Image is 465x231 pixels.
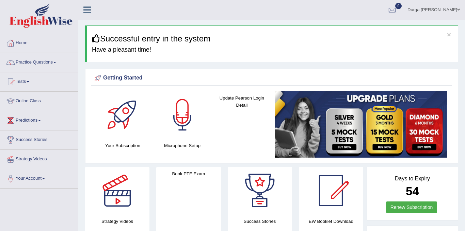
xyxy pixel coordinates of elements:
a: Tests [0,72,78,89]
a: Practice Questions [0,53,78,70]
div: Getting Started [93,73,450,83]
b: 54 [406,184,419,198]
button: × [447,31,451,38]
h4: Have a pleasant time! [92,47,453,53]
a: Strategy Videos [0,150,78,167]
h4: Strategy Videos [85,218,149,225]
h4: Your Subscription [96,142,149,149]
a: Success Stories [0,130,78,147]
a: Your Account [0,169,78,186]
a: Home [0,34,78,51]
h4: Microphone Setup [156,142,209,149]
h4: Days to Expiry [374,176,450,182]
span: 0 [395,3,402,9]
a: Predictions [0,111,78,128]
h4: Book PTE Exam [156,170,221,177]
h4: Success Stories [228,218,292,225]
img: small5.jpg [275,91,447,157]
h4: EW Booklet Download [299,218,363,225]
a: Online Class [0,92,78,109]
h3: Successful entry in the system [92,34,453,43]
h4: Update Pearson Login Detail [215,94,268,109]
a: Renew Subscription [386,201,437,213]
